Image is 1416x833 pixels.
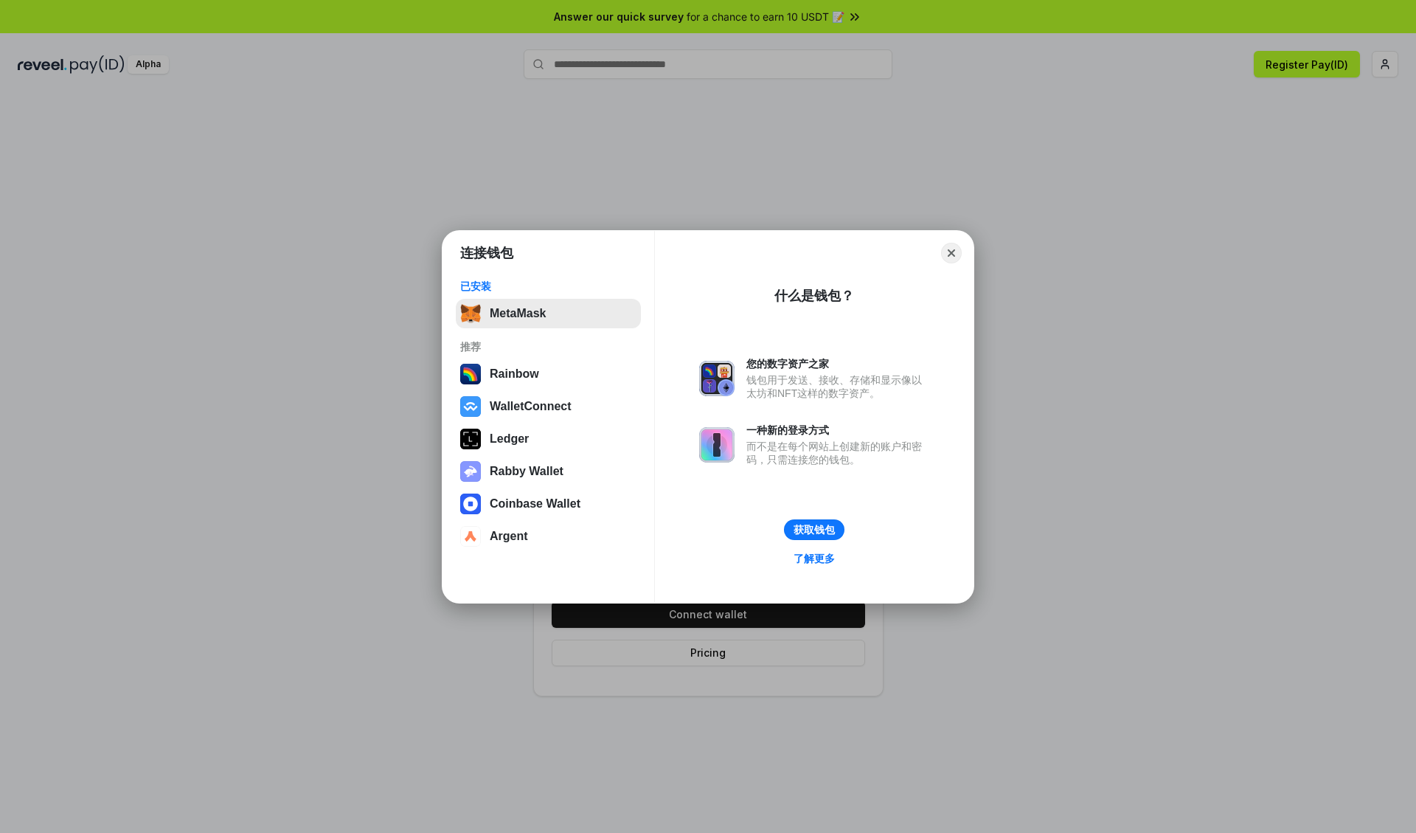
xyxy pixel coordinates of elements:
[460,280,636,293] div: 已安装
[490,497,580,511] div: Coinbase Wallet
[490,465,563,478] div: Rabby Wallet
[490,367,539,381] div: Rainbow
[456,424,641,454] button: Ledger
[460,494,481,514] img: svg+xml,%3Csvg%20width%3D%2228%22%20height%3D%2228%22%20viewBox%3D%220%200%2028%2028%22%20fill%3D...
[774,287,854,305] div: 什么是钱包？
[460,244,513,262] h1: 连接钱包
[460,303,481,324] img: svg+xml,%3Csvg%20fill%3D%22none%22%20height%3D%2233%22%20viewBox%3D%220%200%2035%2033%22%20width%...
[699,427,735,463] img: svg+xml,%3Csvg%20xmlns%3D%22http%3A%2F%2Fwww.w3.org%2F2000%2Fsvg%22%20fill%3D%22none%22%20viewBox...
[785,549,844,568] a: 了解更多
[746,357,929,370] div: 您的数字资产之家
[460,396,481,417] img: svg+xml,%3Csvg%20width%3D%2228%22%20height%3D%2228%22%20viewBox%3D%220%200%2028%2028%22%20fill%3D...
[699,361,735,396] img: svg+xml,%3Csvg%20xmlns%3D%22http%3A%2F%2Fwww.w3.org%2F2000%2Fsvg%22%20fill%3D%22none%22%20viewBox...
[456,489,641,519] button: Coinbase Wallet
[456,392,641,421] button: WalletConnect
[941,243,962,263] button: Close
[784,519,844,540] button: 获取钱包
[456,299,641,328] button: MetaMask
[460,429,481,449] img: svg+xml,%3Csvg%20xmlns%3D%22http%3A%2F%2Fwww.w3.org%2F2000%2Fsvg%22%20width%3D%2228%22%20height%3...
[456,522,641,551] button: Argent
[490,307,546,320] div: MetaMask
[456,457,641,486] button: Rabby Wallet
[794,552,835,565] div: 了解更多
[460,461,481,482] img: svg+xml,%3Csvg%20xmlns%3D%22http%3A%2F%2Fwww.w3.org%2F2000%2Fsvg%22%20fill%3D%22none%22%20viewBox...
[794,523,835,536] div: 获取钱包
[460,340,636,353] div: 推荐
[456,359,641,389] button: Rainbow
[490,530,528,543] div: Argent
[460,526,481,547] img: svg+xml,%3Csvg%20width%3D%2228%22%20height%3D%2228%22%20viewBox%3D%220%200%2028%2028%22%20fill%3D...
[490,400,572,413] div: WalletConnect
[490,432,529,446] div: Ledger
[746,424,929,437] div: 一种新的登录方式
[746,440,929,466] div: 而不是在每个网站上创建新的账户和密码，只需连接您的钱包。
[746,373,929,400] div: 钱包用于发送、接收、存储和显示像以太坊和NFT这样的数字资产。
[460,364,481,384] img: svg+xml,%3Csvg%20width%3D%22120%22%20height%3D%22120%22%20viewBox%3D%220%200%20120%20120%22%20fil...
